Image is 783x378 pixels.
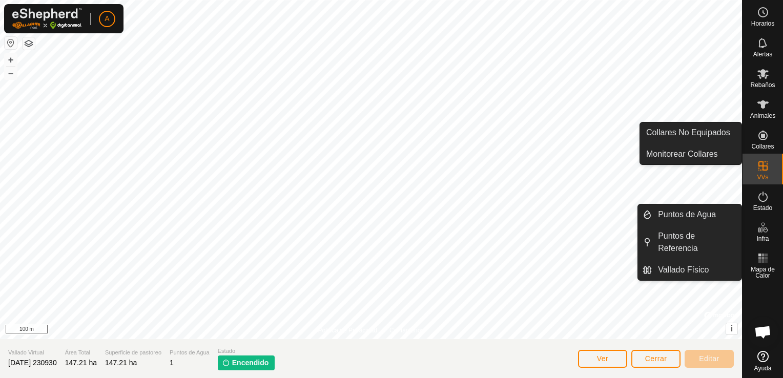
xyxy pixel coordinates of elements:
[578,350,627,368] button: Ver
[638,204,741,225] li: Puntos de Agua
[640,144,741,164] a: Monitorear Collares
[685,350,734,368] button: Editar
[638,226,741,259] li: Puntos de Referencia
[753,205,772,211] span: Estado
[222,359,230,367] img: encender
[8,348,57,357] span: Vallado Virtual
[750,113,775,119] span: Animales
[105,359,137,367] span: 147.21 ha
[726,323,737,334] button: i
[753,51,772,57] span: Alertas
[731,324,733,333] span: i
[170,359,174,367] span: 1
[646,127,730,139] span: Collares No Equipados
[658,264,709,276] span: Vallado Físico
[745,266,780,279] span: Mapa de Calor
[652,204,741,225] a: Puntos de Agua
[5,54,17,66] button: +
[8,359,57,367] span: [DATE] 230930
[631,350,681,368] button: Cerrar
[105,13,109,24] span: A
[658,208,716,221] span: Puntos de Agua
[5,67,17,79] button: –
[699,354,719,363] span: Editar
[389,326,424,335] a: Contáctenos
[170,348,210,357] span: Puntos de Agua
[218,347,275,355] span: Estado
[750,82,775,88] span: Rebaños
[646,148,718,160] span: Monitorear Collares
[754,365,772,371] span: Ayuda
[12,8,82,29] img: Logo Gallagher
[748,317,778,347] div: Chat abierto
[652,226,741,259] a: Puntos de Referencia
[597,354,609,363] span: Ver
[638,260,741,280] li: Vallado Físico
[105,348,161,357] span: Superficie de pastoreo
[318,326,377,335] a: Política de Privacidad
[756,236,769,242] span: Infra
[65,348,97,357] span: Área Total
[23,37,35,50] button: Capas del Mapa
[658,230,735,255] span: Puntos de Referencia
[645,354,667,363] span: Cerrar
[751,20,774,27] span: Horarios
[5,37,17,49] button: Restablecer Mapa
[232,358,269,368] span: Encendido
[743,347,783,375] a: Ayuda
[751,143,774,150] span: Collares
[65,359,97,367] span: 147.21 ha
[640,122,741,143] a: Collares No Equipados
[757,174,768,180] span: VVs
[652,260,741,280] a: Vallado Físico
